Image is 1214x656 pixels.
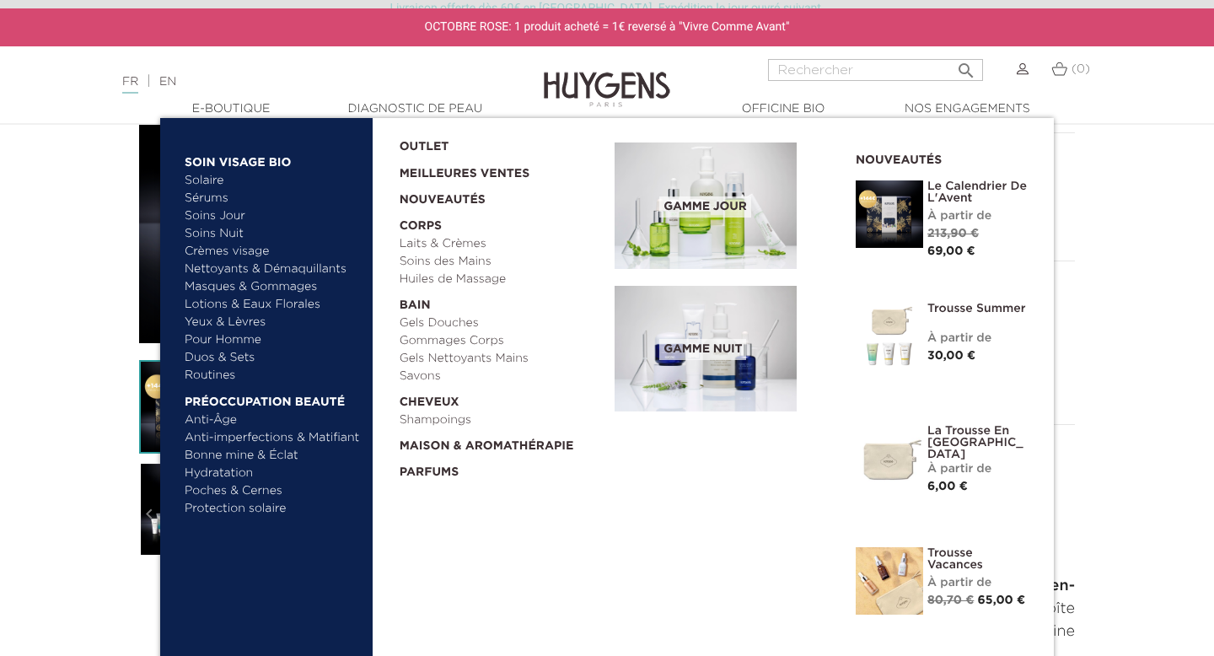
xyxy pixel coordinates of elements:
[883,100,1051,118] a: Nos engagements
[978,594,1026,606] span: 65,00 €
[122,76,138,94] a: FR
[185,261,361,278] a: Nettoyants & Démaquillants
[185,367,361,384] a: Routines
[400,209,604,235] a: Corps
[400,315,604,332] a: Gels Douches
[400,156,588,183] a: Meilleures Ventes
[139,360,233,454] img: Le Calendrier de L'Avent
[185,145,361,172] a: Soin Visage Bio
[927,460,1029,478] div: À partir de
[927,547,1029,571] a: Trousse Vacances
[659,339,746,360] span: Gamme nuit
[185,447,361,465] a: Bonne mine & Éclat
[400,183,604,209] a: Nouveautés
[615,286,797,412] img: routine_nuit_banner.jpg
[147,100,315,118] a: E-Boutique
[768,59,983,81] input: Rechercher
[544,45,670,110] img: Huygens
[114,72,493,92] div: |
[185,465,361,482] a: Hydratation
[400,411,604,429] a: Shampoings
[927,594,974,606] span: 80,70 €
[927,425,1029,460] a: La Trousse en [GEOGRAPHIC_DATA]
[856,425,923,492] img: La Trousse en Coton
[927,574,1029,592] div: À partir de
[185,225,346,243] a: Soins Nuit
[856,547,923,615] img: La Trousse vacances
[185,314,361,331] a: Yeux & Lèvres
[615,286,830,412] a: Gamme nuit
[185,384,361,411] a: Préoccupation beauté
[185,296,361,314] a: Lotions & Eaux Florales
[185,349,361,367] a: Duos & Sets
[185,190,361,207] a: Sérums
[185,243,361,261] a: Crèmes visage
[185,429,361,447] a: Anti-imperfections & Matifiant
[927,228,979,239] span: 213,90 €
[956,56,976,76] i: 
[927,245,975,257] span: 69,00 €
[615,142,797,269] img: routine_jour_banner.jpg
[400,429,604,455] a: Maison & Aromathérapie
[927,180,1029,204] a: Le Calendrier de L'Avent
[400,368,604,385] a: Savons
[400,271,604,288] a: Huiles de Massage
[1072,63,1090,75] span: (0)
[159,76,176,88] a: EN
[699,100,868,118] a: Officine Bio
[185,331,361,349] a: Pour Homme
[185,207,361,225] a: Soins Jour
[185,482,361,500] a: Poches & Cernes
[927,303,1029,315] a: Trousse Summer
[927,350,975,362] span: 30,00 €
[400,455,604,481] a: Parfums
[400,130,588,156] a: OUTLET
[400,288,604,315] a: Bain
[927,481,968,492] span: 6,00 €
[951,54,981,77] button: 
[927,207,1029,225] div: À partir de
[400,253,604,271] a: Soins des Mains
[659,196,750,218] span: Gamme jour
[615,142,830,269] a: Gamme jour
[400,332,604,350] a: Gommages Corps
[856,148,1029,168] h2: Nouveautés
[185,278,361,296] a: Masques & Gommages
[400,350,604,368] a: Gels Nettoyants Mains
[927,330,1029,347] div: À partir de
[185,411,361,429] a: Anti-Âge
[856,303,923,370] img: Trousse Summer
[330,100,499,118] a: Diagnostic de peau
[400,235,604,253] a: Laits & Crèmes
[856,180,923,248] img: Le Calendrier de L'Avent
[139,472,159,557] i: 
[185,500,361,518] a: Protection solaire
[185,172,361,190] a: Solaire
[400,385,604,411] a: Cheveux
